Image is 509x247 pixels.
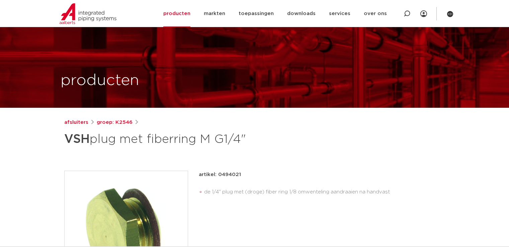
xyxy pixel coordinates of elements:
a: groep: K2546 [97,118,133,127]
strong: VSH [64,133,90,145]
a: afsluiters [64,118,88,127]
li: de 1/4" plug met (droge) fiber ring 1/8 omwenteling aandraaien na handvast [204,187,445,197]
p: artikel: 0494021 [199,171,241,179]
h1: producten [61,70,139,91]
h1: plug met fiberring M G1/4" [64,129,316,149]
